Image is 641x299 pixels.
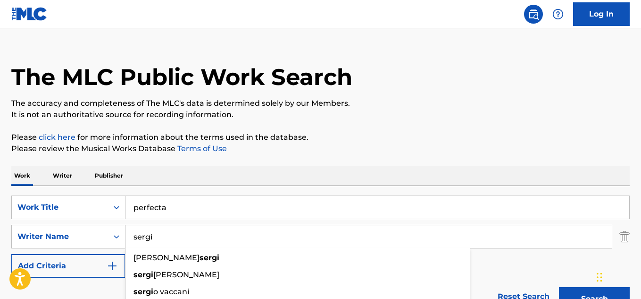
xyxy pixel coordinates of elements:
img: 9d2ae6d4665cec9f34b9.svg [107,260,118,272]
p: It is not an authoritative source for recording information. [11,109,630,120]
div: Help [549,5,567,24]
p: Please for more information about the terms used in the database. [11,132,630,143]
p: Publisher [92,166,126,186]
h1: The MLC Public Work Search [11,63,352,91]
img: help [552,9,564,20]
div: Work Title [17,202,102,213]
span: o vaccani [153,287,189,296]
strong: sergi [133,287,153,296]
a: click here [39,133,75,142]
p: Writer [50,166,75,186]
a: Public Search [524,5,543,24]
div: Arrastrar [597,263,602,291]
a: Log In [573,2,630,26]
button: Add Criteria [11,254,125,278]
a: Terms of Use [175,144,227,153]
div: Widget de chat [594,254,641,299]
p: The accuracy and completeness of The MLC's data is determined solely by our Members. [11,98,630,109]
strong: sergi [200,253,219,262]
img: Delete Criterion [619,225,630,248]
img: search [528,9,539,20]
p: Work [11,166,33,186]
p: Please review the Musical Works Database [11,143,630,154]
span: [PERSON_NAME] [153,270,219,279]
strong: sergi [133,270,153,279]
iframe: Chat Widget [594,254,641,299]
span: [PERSON_NAME] [133,253,200,262]
div: Writer Name [17,231,102,242]
img: MLC Logo [11,7,48,21]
